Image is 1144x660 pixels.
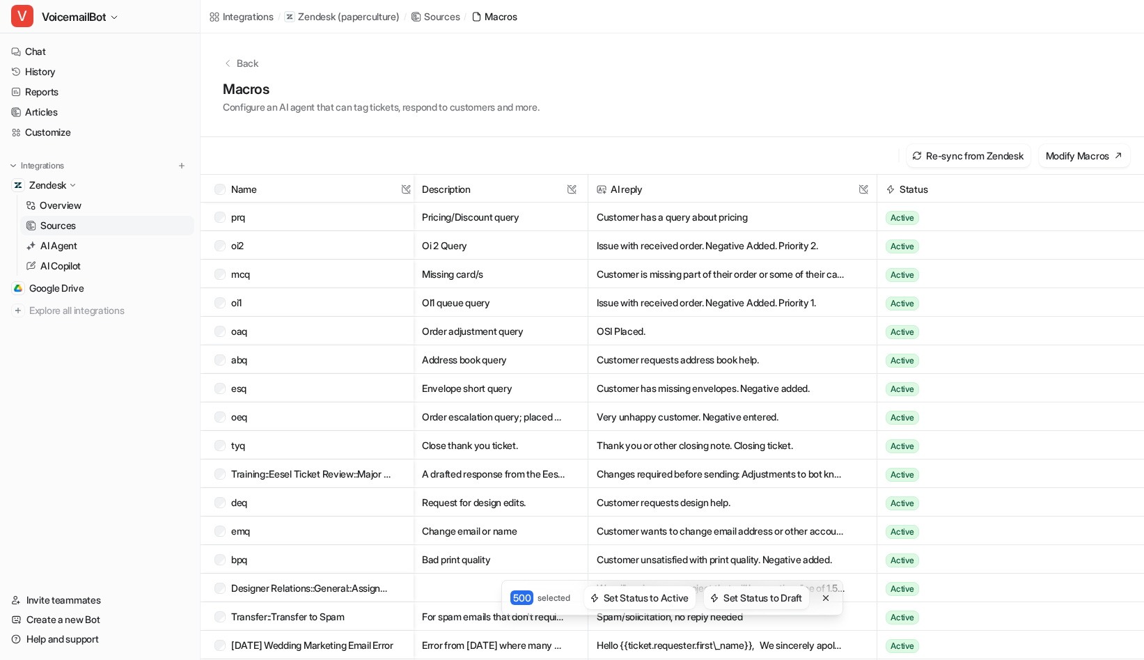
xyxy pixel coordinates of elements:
button: Customer wants to change email address or other account details. [597,517,846,545]
a: Integrations [209,9,274,24]
div: Close [244,6,269,31]
div: Patrick says… [11,212,267,349]
span: Active [886,239,919,253]
span: Active [886,439,919,453]
button: Active [886,260,1115,288]
button: Change email or name [422,517,566,545]
span: Active [886,553,919,567]
button: Thank you or other closing note. Closing ticket. [597,431,846,459]
a: AI Agent [20,236,194,256]
span: Google Drive [29,281,84,295]
button: Active [886,402,1115,431]
button: Start recording [88,456,100,467]
button: go back [9,6,36,32]
p: oaq [231,317,247,345]
img: explore all integrations [11,304,25,317]
div: Patrick says… [11,180,267,212]
button: Hello {{ticket.requester.first\_name}}, We sincerely apologize for the mix-up. Due to an error, o... [597,631,846,659]
a: Customize [6,123,194,142]
div: Maria says… [11,349,267,473]
button: Active [886,203,1115,231]
img: Profile image for Patrick [42,182,56,196]
button: Close thank you ticket. [422,431,566,459]
p: Overview [40,198,81,212]
span: / [278,10,281,23]
p: deq [231,488,247,517]
span: Active [886,639,919,653]
a: Chat [6,42,194,61]
button: Active [886,574,1115,602]
a: Google DriveGoogle Drive [6,278,194,298]
p: Sources [40,219,76,233]
div: [PERSON_NAME] • [DATE] [22,327,132,336]
p: AI Copilot [40,259,81,273]
button: OSI Placed. [597,317,846,345]
div: Sources [424,9,460,24]
button: Set Status to Draft [704,586,809,609]
button: Home [218,6,244,32]
button: Spam/solicitation, no reply needed [597,602,846,631]
button: Active [886,631,1115,659]
button: Missing card/s [422,260,566,288]
span: Active [886,211,919,225]
p: Transfer::Transfer to Spam [231,602,345,631]
div: AI reply [597,175,643,203]
button: Active [886,431,1115,459]
p: bpq [231,545,247,574]
span: V [11,5,33,27]
div: Amazing, thank you. I also want to add I ran a separate test to see if this bot can work on a tic... [61,358,256,453]
button: Customer has a query about pricing [597,203,846,231]
button: Emoji picker [22,456,33,467]
span: Active [886,382,919,396]
p: Active 14h ago [68,17,135,31]
button: Gif picker [44,456,55,467]
a: Create a new Bot [6,610,194,629]
a: Zendesk(paperculture) [284,10,399,24]
div: Amazing, thank you. I also want to add I ran a separate test to see if this bot can work on a tic... [50,349,267,462]
p: esq [231,374,246,402]
div: Macros [485,9,517,24]
span: Explore all integrations [29,299,189,322]
button: Address book query [422,345,566,374]
span: Active [886,325,919,339]
a: Macros [471,9,517,24]
a: History [6,62,194,81]
p: Zendesk [298,10,335,24]
button: Customer requests address book help. [597,345,846,374]
button: Re-sync from Zendesk [907,144,1030,167]
p: Zendesk [29,178,66,192]
p: Training::Eesel Ticket Review::Major Changes [231,459,395,488]
button: Active [886,374,1115,402]
p: prq [231,203,245,231]
button: Active [886,517,1115,545]
img: Google Drive [14,284,22,292]
a: Help and support [6,629,194,649]
p: [DATE] Wedding Marketing Email Error [231,631,393,659]
span: / [464,10,467,23]
a: Invite teammates [6,590,194,610]
p: selected [538,592,570,604]
button: Very unhappy customer. Negative entered. [597,402,846,431]
span: Active [886,525,919,539]
button: Active [886,288,1115,317]
img: Zendesk [14,181,22,189]
button: A drafted response from the Eesel AI bot needed major changes before it could be sent to a customer [422,459,566,488]
button: Active [886,488,1115,517]
a: Sources [20,216,194,235]
button: Bad print quality [422,545,566,574]
button: Customer requests design help. [597,488,846,517]
h1: Macros [223,79,539,100]
p: AI Agent [40,239,77,253]
button: Modify Macros [1039,144,1130,167]
button: Active [886,345,1115,374]
div: Hey [PERSON_NAME],​Someone from the engineering team will be reviewing this over the next few hou... [11,212,228,324]
button: Pricing/Discount query [422,203,566,231]
a: Articles [6,102,194,122]
button: Set Status to Active [584,586,696,609]
button: Issue with received order. Negative Added. Priority 1. [597,288,846,317]
b: [PERSON_NAME] [60,184,138,194]
span: Status [883,175,1138,203]
a: Overview [20,196,194,215]
p: oi1 [231,288,242,317]
button: Active [886,231,1115,260]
